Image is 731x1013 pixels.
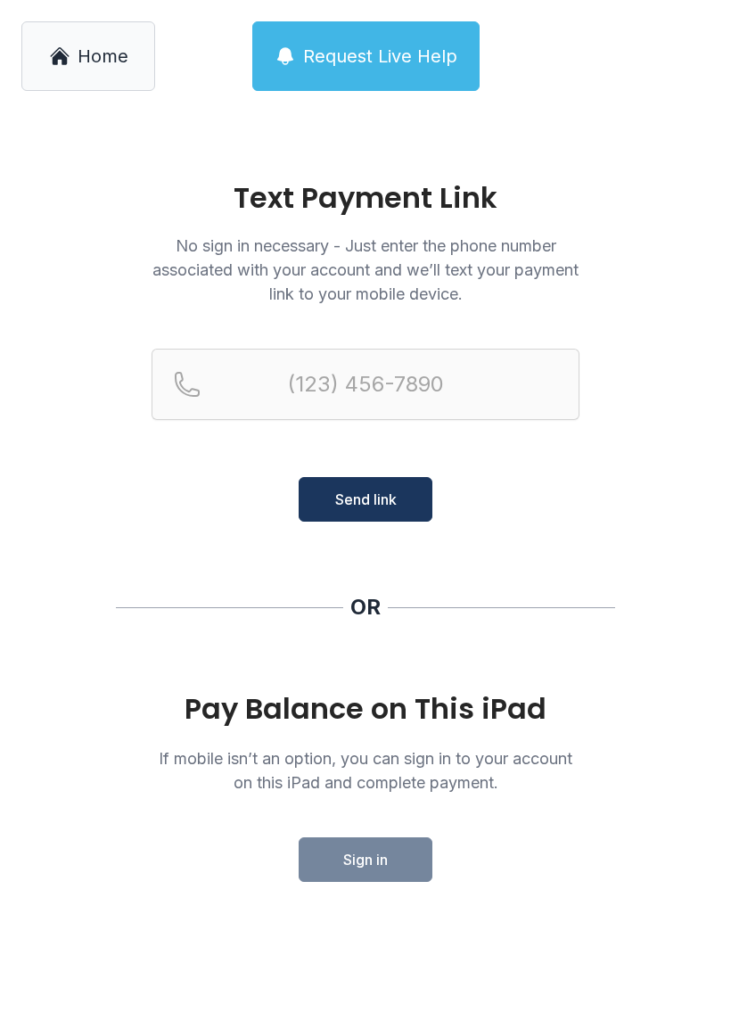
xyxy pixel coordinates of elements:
[303,44,457,69] span: Request Live Help
[152,746,579,795] p: If mobile isn’t an option, you can sign in to your account on this iPad and complete payment.
[152,693,579,725] div: Pay Balance on This iPad
[350,593,381,622] div: OR
[152,234,579,306] p: No sign in necessary - Just enter the phone number associated with your account and we’ll text yo...
[152,184,579,212] h1: Text Payment Link
[343,849,388,870] span: Sign in
[78,44,128,69] span: Home
[152,349,579,420] input: Reservation phone number
[335,489,397,510] span: Send link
